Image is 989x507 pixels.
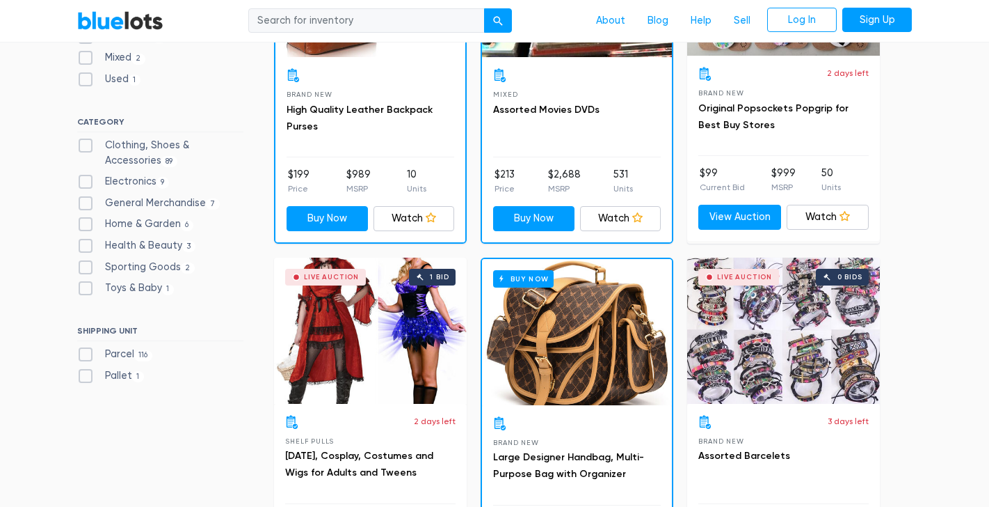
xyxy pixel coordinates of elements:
[156,177,169,188] span: 9
[182,241,195,252] span: 3
[287,206,368,231] a: Buy Now
[585,8,636,34] a: About
[700,181,745,194] p: Current Bid
[771,166,796,194] li: $999
[494,167,515,195] li: $213
[287,104,433,132] a: High Quality Leather Backpack Purses
[698,450,790,462] a: Assorted Barcelets
[77,260,195,275] label: Sporting Goods
[77,174,169,189] label: Electronics
[287,91,332,98] span: Brand New
[131,54,145,65] span: 2
[613,182,633,195] p: Units
[687,258,880,404] a: Live Auction 0 bids
[821,181,841,194] p: Units
[548,182,581,195] p: MSRP
[698,102,849,131] a: Original Popsockets Popgrip for Best Buy Stores
[493,270,554,288] h6: Buy Now
[77,138,243,168] label: Clothing, Shoes & Accessories
[285,437,334,445] span: Shelf Pulls
[493,439,538,446] span: Brand New
[698,437,743,445] span: Brand New
[787,205,869,230] a: Watch
[285,450,433,478] a: [DATE], Cosplay, Costumes and Wigs for Adults and Tweens
[717,274,772,281] div: Live Auction
[132,371,144,382] span: 1
[77,10,163,31] a: BlueLots
[698,89,743,97] span: Brand New
[346,167,371,195] li: $989
[767,8,837,33] a: Log In
[827,67,869,79] p: 2 days left
[77,196,220,211] label: General Merchandise
[77,368,144,384] label: Pallet
[482,259,672,405] a: Buy Now
[407,182,426,195] p: Units
[828,415,869,428] p: 3 days left
[77,238,195,253] label: Health & Beauty
[77,347,152,362] label: Parcel
[430,274,449,281] div: 1 bid
[723,8,762,34] a: Sell
[580,206,661,231] a: Watch
[161,156,177,167] span: 89
[613,167,633,195] li: 531
[77,72,140,87] label: Used
[493,451,644,480] a: Large Designer Handbag, Multi-Purpose Bag with Organizer
[548,167,581,195] li: $2,688
[129,75,140,86] span: 1
[837,274,862,281] div: 0 bids
[346,182,371,195] p: MSRP
[842,8,912,33] a: Sign Up
[274,258,467,404] a: Live Auction 1 bid
[162,284,174,295] span: 1
[493,104,600,116] a: Assorted Movies DVDs
[181,263,195,274] span: 2
[134,350,152,361] span: 116
[181,220,193,231] span: 6
[771,181,796,194] p: MSRP
[680,8,723,34] a: Help
[206,198,220,210] span: 7
[77,117,243,132] h6: CATEGORY
[248,8,485,33] input: Search for inventory
[493,91,517,98] span: Mixed
[494,182,515,195] p: Price
[821,166,841,194] li: 50
[77,217,193,232] label: Home & Garden
[304,274,359,281] div: Live Auction
[700,166,745,194] li: $99
[636,8,680,34] a: Blog
[77,281,174,296] label: Toys & Baby
[77,326,243,341] h6: SHIPPING UNIT
[77,50,145,65] label: Mixed
[414,415,456,428] p: 2 days left
[698,205,781,230] a: View Auction
[407,167,426,195] li: 10
[493,206,574,231] a: Buy Now
[288,167,309,195] li: $199
[288,182,309,195] p: Price
[373,206,455,231] a: Watch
